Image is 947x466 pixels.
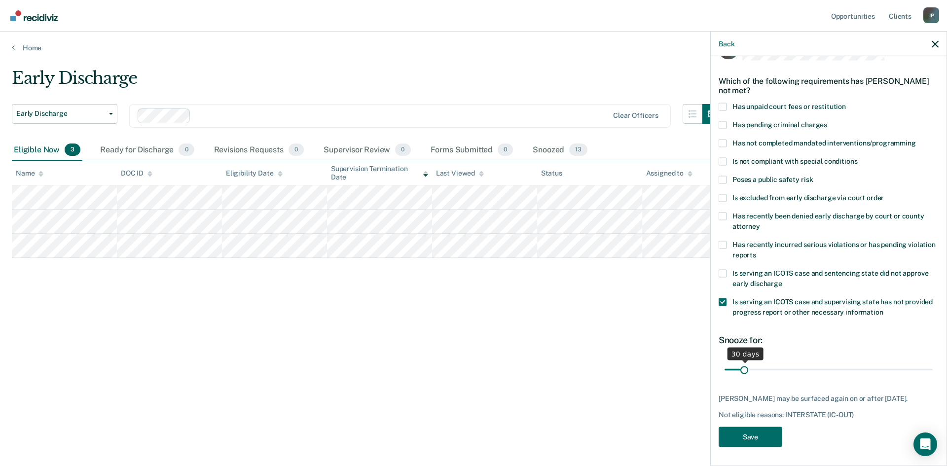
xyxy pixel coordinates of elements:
div: Snoozed [531,140,589,161]
div: Open Intercom Messenger [913,432,937,456]
button: Back [719,39,734,48]
span: Poses a public safety risk [732,175,813,183]
div: Which of the following requirements has [PERSON_NAME] not met? [719,68,939,103]
div: Eligibility Date [226,169,283,178]
div: Status [541,169,562,178]
a: Home [12,43,935,52]
span: Early Discharge [16,109,105,118]
div: Assigned to [646,169,692,178]
div: Supervision Termination Date [331,165,428,181]
div: Clear officers [613,111,658,120]
div: DOC ID [121,169,152,178]
span: Has not completed mandated interventions/programming [732,139,916,146]
div: J P [923,7,939,23]
button: Save [719,427,782,447]
span: 0 [289,143,304,156]
div: Last Viewed [436,169,484,178]
span: Has recently incurred serious violations or has pending violation reports [732,240,936,258]
div: Forms Submitted [429,140,515,161]
span: Is serving an ICOTS case and sentencing state did not approve early discharge [732,269,928,287]
span: Is not compliant with special conditions [732,157,857,165]
div: Snooze for: [719,334,939,345]
div: Revisions Requests [212,140,306,161]
span: 0 [395,143,410,156]
div: Eligible Now [12,140,82,161]
span: Is serving an ICOTS case and supervising state has not provided progress report or other necessar... [732,297,933,316]
span: Has recently been denied early discharge by court or county attorney [732,212,924,230]
div: Not eligible reasons: INTERSTATE (IC-OUT) [719,411,939,419]
div: Early Discharge [12,68,722,96]
img: Recidiviz [10,10,58,21]
div: [PERSON_NAME] may be surfaced again on or after [DATE]. [719,394,939,402]
span: 0 [498,143,513,156]
span: Has unpaid court fees or restitution [732,102,846,110]
div: Name [16,169,43,178]
button: Profile dropdown button [923,7,939,23]
div: 30 days [728,347,764,360]
div: Supervisor Review [322,140,413,161]
span: 0 [179,143,194,156]
div: Ready for Discharge [98,140,196,161]
span: Is excluded from early discharge via court order [732,193,884,201]
span: Has pending criminal charges [732,120,827,128]
span: 3 [65,143,80,156]
span: 13 [569,143,587,156]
